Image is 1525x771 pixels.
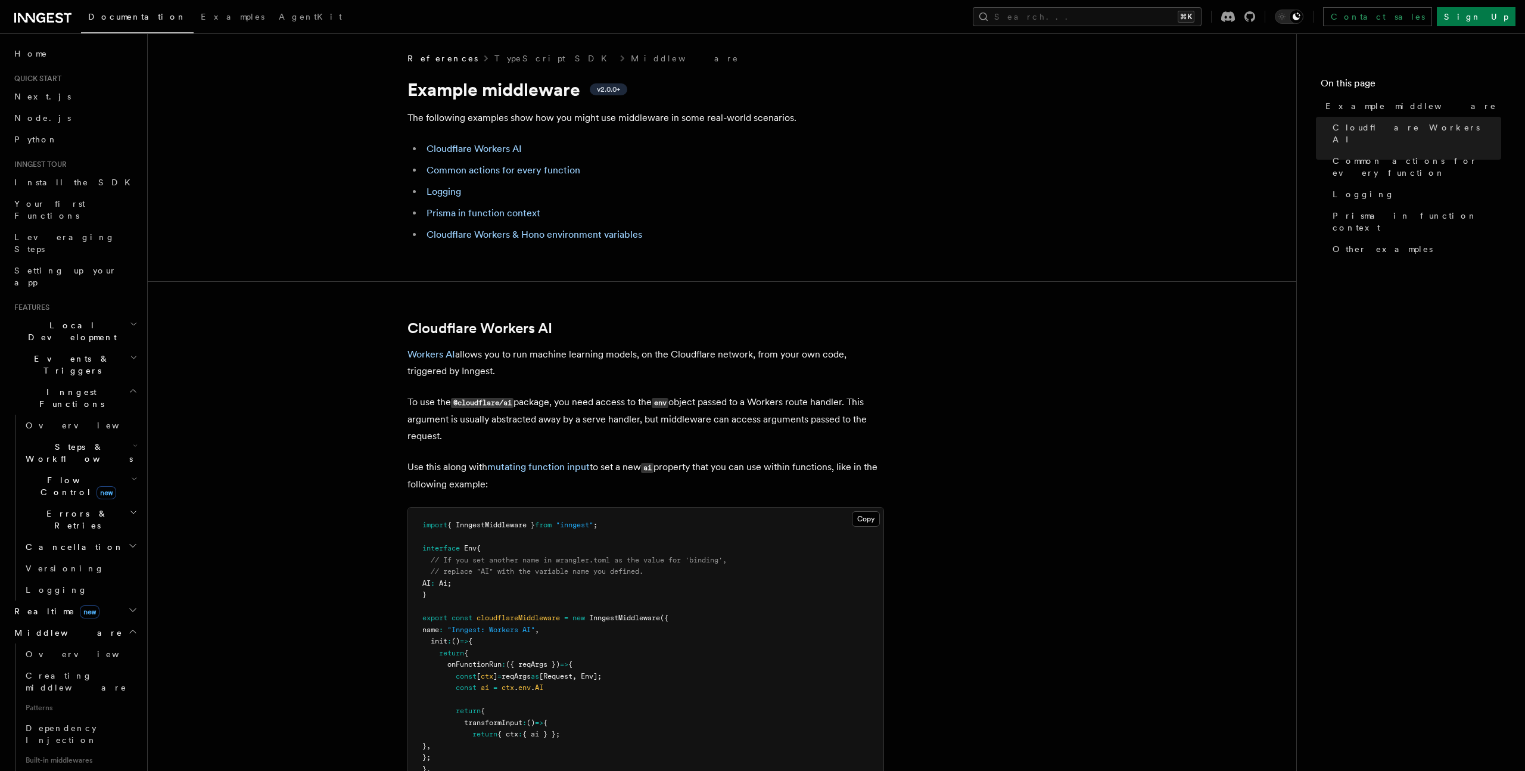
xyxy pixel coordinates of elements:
code: @cloudflare/ai [451,398,513,408]
span: "Inngest: Workers AI" [447,626,535,634]
span: AI [422,579,431,587]
a: Examples [194,4,272,32]
span: Env [464,544,477,552]
a: Your first Functions [10,193,140,226]
span: interface [422,544,460,552]
span: Next.js [14,92,71,101]
span: Versioning [26,564,104,573]
a: Prisma in function context [1328,205,1501,238]
span: from [535,521,552,529]
span: Features [10,303,49,312]
a: Python [10,129,140,150]
div: Inngest Functions [10,415,140,601]
span: = [493,683,497,692]
p: Use this along with to set a new property that you can use within functions, like in the followin... [407,459,884,493]
button: Errors & Retries [21,503,140,536]
span: ] [493,672,497,680]
span: { [477,544,481,552]
a: Contact sales [1323,7,1432,26]
span: Inngest Functions [10,386,129,410]
span: Node.js [14,113,71,123]
span: { [481,707,485,715]
span: References [407,52,478,64]
span: => [460,637,468,645]
button: Toggle dark mode [1275,10,1303,24]
span: Dependency Injection [26,723,97,745]
a: Home [10,43,140,64]
span: Request [543,672,572,680]
a: Overview [21,415,140,436]
span: new [572,614,585,622]
span: Inngest tour [10,160,67,169]
span: Common actions for every function [1333,155,1501,179]
span: } [422,590,427,599]
span: Patterns [21,698,140,717]
span: v2.0.0+ [597,85,620,94]
a: Documentation [81,4,194,33]
span: = [564,614,568,622]
span: const [452,614,472,622]
span: { [568,660,572,669]
span: Python [14,135,58,144]
span: { [468,637,472,645]
a: Cloudflare Workers AI [1328,117,1501,150]
a: Cloudflare Workers AI [407,320,552,337]
button: Local Development [10,315,140,348]
button: Realtimenew [10,601,140,622]
span: Setting up your app [14,266,117,287]
span: Local Development [10,319,130,343]
span: [ [477,672,481,680]
a: Workers AI [407,349,455,360]
span: Middleware [10,627,123,639]
a: Logging [427,186,461,197]
span: Flow Control [21,474,131,498]
span: () [452,637,460,645]
span: Install the SDK [14,178,138,187]
span: AgentKit [279,12,342,21]
span: { [543,719,547,727]
span: => [560,660,568,669]
span: env [518,683,531,692]
span: , [427,742,431,750]
span: Creating middleware [26,671,127,692]
a: Middleware [631,52,739,64]
span: Events & Triggers [10,353,130,377]
span: () [527,719,535,727]
span: } [422,742,427,750]
span: Cloudflare Workers AI [1333,122,1501,145]
a: Node.js [10,107,140,129]
button: Middleware [10,622,140,643]
span: Errors & Retries [21,508,129,531]
span: ({ [660,614,668,622]
span: ({ reqArgs }) [506,660,560,669]
span: Other examples [1333,243,1433,255]
span: cloudflareMiddleware [477,614,560,622]
a: Leveraging Steps [10,226,140,260]
span: const [456,683,477,692]
span: : [447,637,452,645]
code: env [652,398,668,408]
a: AgentKit [272,4,349,32]
span: Ai [439,579,447,587]
span: ; [447,579,452,587]
span: : [522,719,527,727]
span: { ai } }; [522,730,560,738]
span: Overview [26,421,148,430]
h4: On this page [1321,76,1501,95]
span: import [422,521,447,529]
span: : [431,579,435,587]
span: return [456,707,481,715]
span: AI [535,683,543,692]
span: Steps & Workflows [21,441,133,465]
span: return [439,649,464,657]
span: { InngestMiddleware } [447,521,535,529]
h1: Example middleware [407,79,884,100]
span: new [80,605,99,618]
span: = [497,672,502,680]
span: Prisma in function context [1333,210,1501,234]
span: new [97,486,116,499]
span: InngestMiddleware [589,614,660,622]
span: const [456,672,477,680]
span: [ [539,672,543,680]
span: . [531,683,535,692]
